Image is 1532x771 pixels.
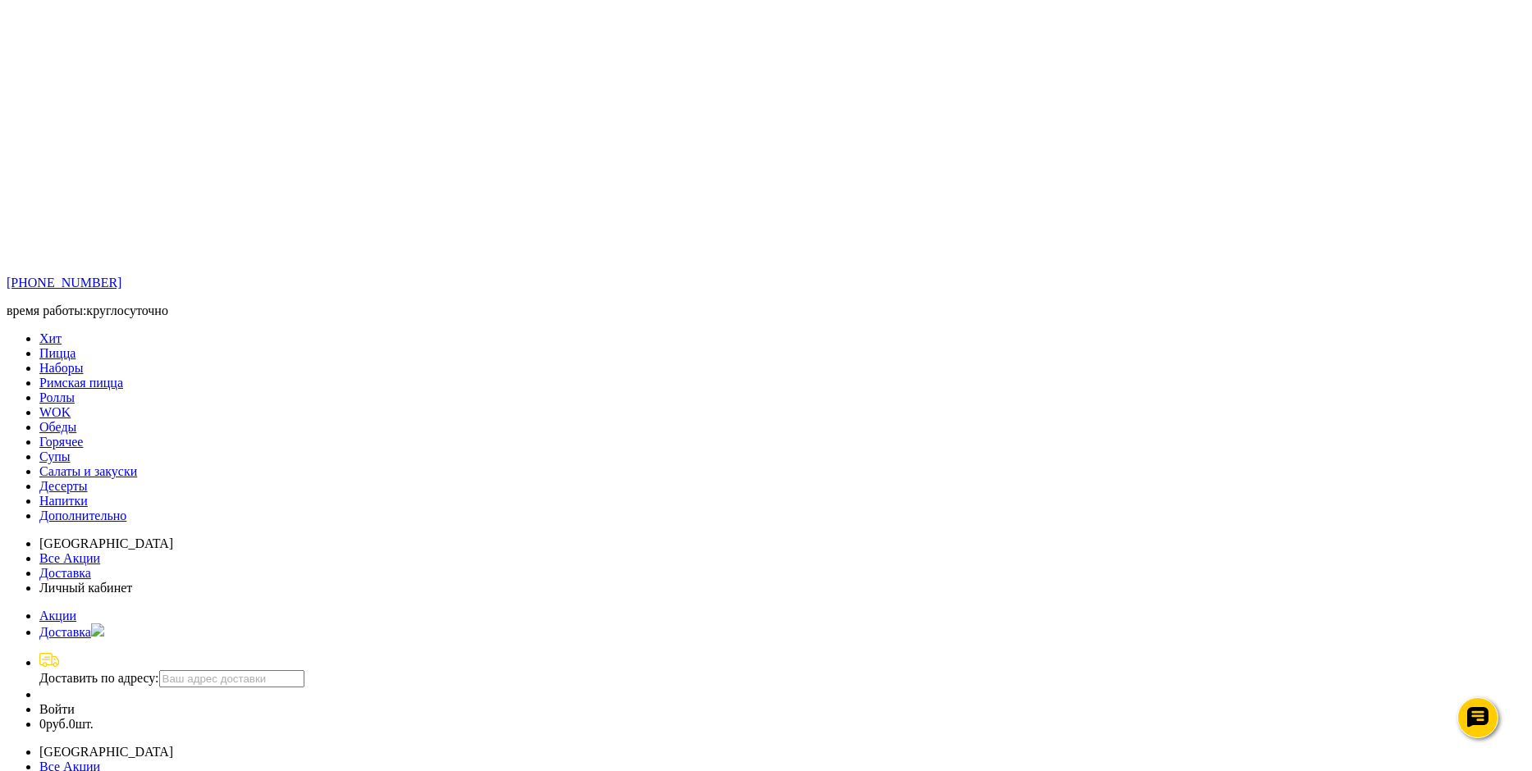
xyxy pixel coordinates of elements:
[39,435,83,449] a: Горячее
[39,420,76,434] a: Обеды
[7,276,121,290] a: [PHONE_NUMBER]
[7,303,1525,318] p: время работы: круглосуточно
[39,536,173,550] span: [GEOGRAPHIC_DATA]
[39,376,123,390] a: Римская пицца
[39,449,71,463] a: Супы
[39,331,62,345] a: Хит
[39,361,84,375] a: Наборы
[39,581,132,595] span: Личный кабинет
[159,670,304,687] input: Ваш адрес доставки
[39,464,137,478] a: Салаты и закуски
[39,566,91,580] a: Доставка
[39,405,71,419] a: WOK
[39,625,104,639] a: Доставка
[39,390,75,404] a: Роллы
[39,702,75,716] span: Войти
[39,717,69,731] span: 0 руб.
[39,479,88,493] a: Десерты
[39,346,75,360] a: Пицца
[39,509,126,522] a: Дополнительно
[39,671,159,685] span: Доставить по адресу:
[91,623,104,636] img: 15daf4d41897b9f0e9f617042186c801.svg
[39,625,91,639] span: Доставка
[39,551,100,565] a: Все Акции
[39,494,88,508] a: Напитки
[39,745,173,759] span: [GEOGRAPHIC_DATA]
[39,609,76,623] a: Акции
[69,717,94,731] span: 0 шт.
